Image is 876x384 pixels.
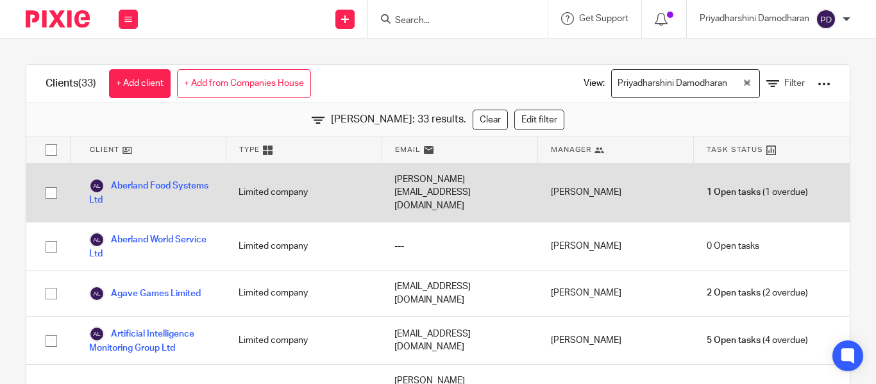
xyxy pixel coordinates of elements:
span: Filter [784,79,805,88]
a: Clear [473,110,508,130]
span: (4 overdue) [707,334,808,347]
span: (2 overdue) [707,287,808,299]
span: [PERSON_NAME]: 33 results. [331,112,466,127]
img: Pixie [26,10,90,28]
span: 1 Open tasks [707,186,761,199]
input: Search [394,15,509,27]
div: --- [382,222,537,270]
img: svg%3E [89,326,105,342]
span: Get Support [579,14,628,23]
a: Agave Games Limited [89,286,201,301]
span: Task Status [707,144,763,155]
img: svg%3E [816,9,836,29]
div: [PERSON_NAME] [538,222,694,270]
div: Limited company [226,163,382,222]
input: Search for option [731,72,741,95]
span: 0 Open tasks [707,240,759,253]
a: Artificial Intelligence Monitoring Group Ltd [89,326,213,355]
div: View: [564,65,830,103]
input: Select all [39,138,63,162]
div: [EMAIL_ADDRESS][DOMAIN_NAME] [382,317,537,364]
div: [EMAIL_ADDRESS][DOMAIN_NAME] [382,271,537,316]
div: Limited company [226,222,382,270]
span: Manager [551,144,591,155]
span: Client [90,144,119,155]
a: Aberland Food Systems Ltd [89,178,213,206]
span: 2 Open tasks [707,287,761,299]
span: 5 Open tasks [707,334,761,347]
span: (33) [78,78,96,88]
div: [PERSON_NAME] [538,271,694,316]
div: [PERSON_NAME][EMAIL_ADDRESS][DOMAIN_NAME] [382,163,537,222]
div: Limited company [226,317,382,364]
div: [PERSON_NAME] [538,163,694,222]
button: Clear Selected [744,79,750,89]
a: Edit filter [514,110,564,130]
h1: Clients [46,77,96,90]
img: svg%3E [89,232,105,247]
img: svg%3E [89,178,105,194]
p: Priyadharshini Damodharan [700,12,809,25]
div: Search for option [611,69,760,98]
span: Email [395,144,421,155]
span: (1 overdue) [707,186,808,199]
span: Priyadharshini Damodharan [614,72,730,95]
img: svg%3E [89,286,105,301]
div: [PERSON_NAME] [538,317,694,364]
span: Type [239,144,260,155]
a: + Add client [109,69,171,98]
a: + Add from Companies House [177,69,311,98]
div: Limited company [226,271,382,316]
a: Aberland World Service Ltd [89,232,213,260]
